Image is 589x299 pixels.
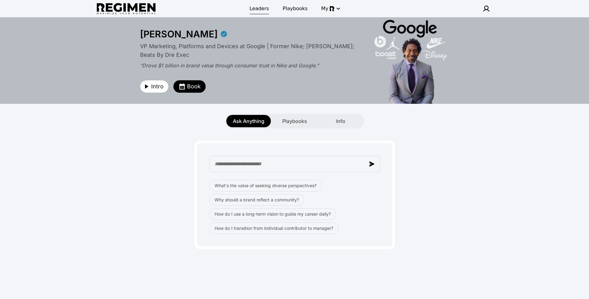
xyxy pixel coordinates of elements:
[209,194,304,206] button: Why should a brand reflect a community?
[97,3,156,15] img: Regimen logo
[250,5,269,12] span: Leaders
[279,3,311,14] a: Playbooks
[318,115,363,127] button: Info
[140,62,360,69] div: “Drove $1 billion in brand value through consumer trust in Nike and Google.”
[151,82,164,91] span: Intro
[246,3,273,14] a: Leaders
[209,180,322,192] button: What's the value of seeking diverse perspectives?
[220,30,228,38] div: Verified partner - Daryl Butler
[233,117,264,125] span: Ask Anything
[187,82,201,91] span: Book
[173,80,206,93] button: Book
[209,208,336,220] button: How do I use a long-term vision to guide my career daily?
[209,222,339,234] button: How do I transition from individual contributor to manager?
[282,117,307,125] span: Playbooks
[369,161,375,167] img: send message
[283,5,308,12] span: Playbooks
[272,115,317,127] button: Playbooks
[140,42,360,59] div: VP Marketing, Platforms and Devices at Google | Former Nike; [PERSON_NAME]; Beats By Dre Exec
[321,5,328,12] span: My
[318,3,343,14] button: My
[140,28,218,40] div: [PERSON_NAME]
[140,80,169,93] button: Intro
[483,5,490,12] img: user icon
[336,117,345,125] span: Info
[226,115,271,127] button: Ask Anything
